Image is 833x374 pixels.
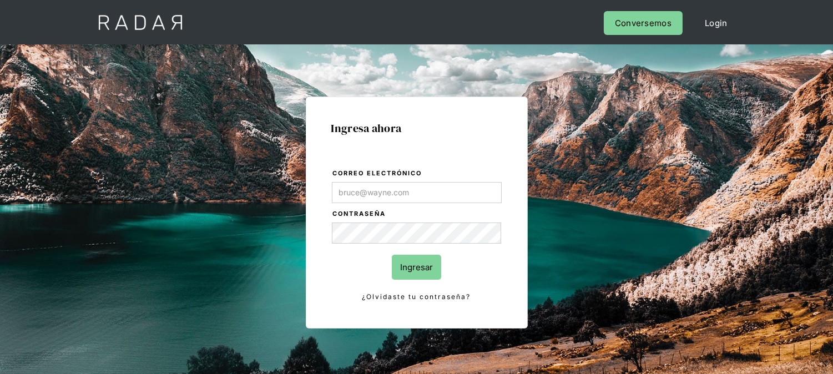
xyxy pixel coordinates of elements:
[331,168,502,303] form: Login Form
[331,122,502,134] h1: Ingresa ahora
[332,291,502,303] a: ¿Olvidaste tu contraseña?
[694,11,739,35] a: Login
[332,182,502,203] input: bruce@wayne.com
[392,255,441,280] input: Ingresar
[604,11,683,35] a: Conversemos
[333,209,502,220] label: Contraseña
[333,168,502,179] label: Correo electrónico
